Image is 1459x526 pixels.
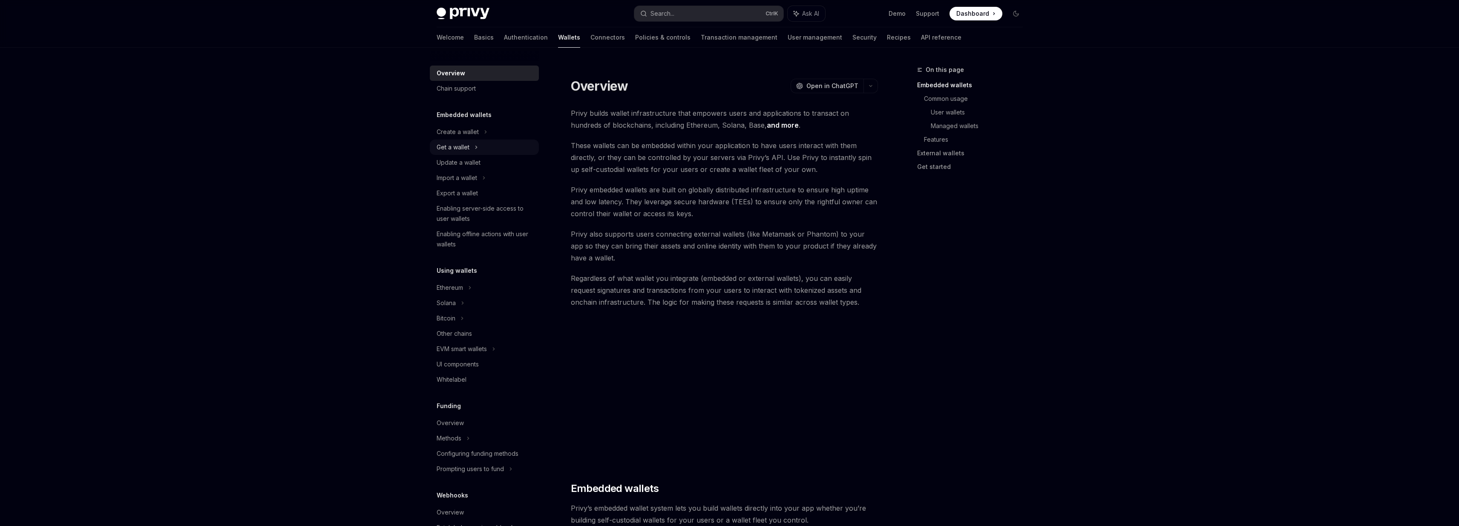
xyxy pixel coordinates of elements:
a: Enabling server-side access to user wallets [430,201,539,226]
div: Search... [650,9,674,19]
div: Overview [437,507,464,517]
a: Overview [430,505,539,520]
a: Configuring funding methods [430,446,539,461]
div: Ethereum [437,283,463,293]
a: Overview [430,415,539,431]
a: Export a wallet [430,186,539,201]
h5: Funding [437,401,461,411]
a: Enabling offline actions with user wallets [430,226,539,252]
span: Privy builds wallet infrastructure that empowers users and applications to transact on hundreds o... [571,107,878,131]
div: Import a wallet [437,173,477,183]
button: Ask AI [788,6,825,21]
h5: Embedded wallets [437,110,492,120]
a: UI components [430,357,539,372]
a: Dashboard [950,7,1002,20]
div: Update a wallet [437,157,481,168]
span: Ask AI [802,9,819,18]
img: dark logo [437,8,489,20]
div: Configuring funding methods [437,449,518,459]
div: Methods [437,433,461,443]
div: Overview [437,68,465,78]
a: API reference [921,27,961,48]
a: Whitelabel [430,372,539,387]
a: Embedded wallets [917,78,1030,92]
span: On this page [926,65,964,75]
div: Whitelabel [437,374,466,385]
div: Chain support [437,83,476,94]
a: User wallets [931,106,1030,119]
a: Basics [474,27,494,48]
a: Update a wallet [430,155,539,170]
button: Open in ChatGPT [791,79,863,93]
h5: Webhooks [437,490,468,500]
a: Managed wallets [931,119,1030,133]
div: Bitcoin [437,313,455,323]
a: Overview [430,66,539,81]
a: Get started [917,160,1030,174]
div: Overview [437,418,464,428]
div: Export a wallet [437,188,478,198]
h5: Using wallets [437,266,477,276]
span: Dashboard [956,9,989,18]
span: Embedded wallets [571,482,659,495]
button: Search...CtrlK [634,6,783,21]
a: Authentication [504,27,548,48]
div: EVM smart wallets [437,344,487,354]
a: Policies & controls [635,27,691,48]
a: Features [924,133,1030,146]
h1: Overview [571,78,628,94]
div: Create a wallet [437,127,479,137]
div: Other chains [437,329,472,339]
div: Prompting users to fund [437,464,504,474]
a: Wallets [558,27,580,48]
a: Other chains [430,326,539,341]
a: Demo [889,9,906,18]
a: Transaction management [701,27,777,48]
a: Common usage [924,92,1030,106]
a: Welcome [437,27,464,48]
img: images/walletoverview.png [571,322,878,461]
a: and more [767,121,799,130]
span: Open in ChatGPT [806,82,858,90]
span: Ctrl K [765,10,778,17]
div: Enabling server-side access to user wallets [437,203,534,224]
a: Connectors [590,27,625,48]
span: Privy’s embedded wallet system lets you build wallets directly into your app whether you’re build... [571,502,878,526]
a: Chain support [430,81,539,96]
a: User management [788,27,842,48]
div: Enabling offline actions with user wallets [437,229,534,249]
a: Support [916,9,939,18]
a: Security [852,27,877,48]
a: Recipes [887,27,911,48]
span: Privy also supports users connecting external wallets (like Metamask or Phantom) to your app so t... [571,228,878,264]
span: Regardless of what wallet you integrate (embedded or external wallets), you can easily request si... [571,272,878,308]
span: Privy embedded wallets are built on globally distributed infrastructure to ensure high uptime and... [571,184,878,220]
div: UI components [437,359,479,369]
div: Solana [437,298,456,308]
button: Toggle dark mode [1009,7,1023,20]
span: These wallets can be embedded within your application to have users interact with them directly, ... [571,140,878,175]
div: Get a wallet [437,142,469,152]
a: External wallets [917,146,1030,160]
